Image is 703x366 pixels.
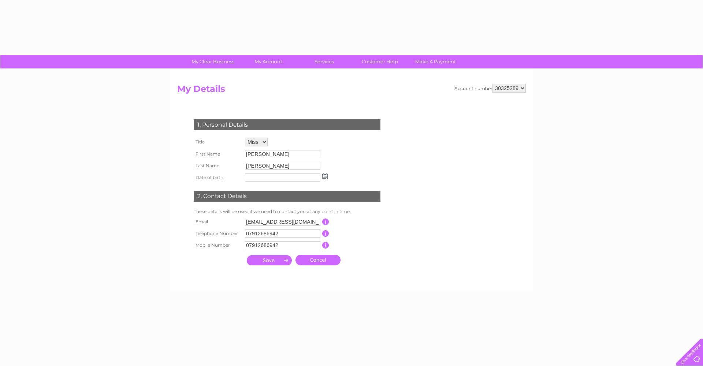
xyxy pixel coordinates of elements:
img: ... [322,173,328,179]
th: Title [192,136,243,148]
input: Submit [247,255,292,265]
a: Customer Help [350,55,410,68]
a: My Clear Business [183,55,243,68]
input: Information [322,219,329,225]
th: Last Name [192,160,243,172]
input: Information [322,230,329,237]
h2: My Details [177,84,526,98]
a: Services [294,55,354,68]
a: Cancel [295,255,341,265]
a: My Account [238,55,299,68]
div: Account number [454,84,526,93]
th: Telephone Number [192,228,243,239]
input: Information [322,242,329,249]
th: Email [192,216,243,228]
th: Mobile Number [192,239,243,251]
div: 2. Contact Details [194,191,380,202]
th: First Name [192,148,243,160]
a: Make A Payment [405,55,466,68]
td: These details will be used if we need to contact you at any point in time. [192,207,382,216]
th: Date of birth [192,172,243,183]
div: 1. Personal Details [194,119,380,130]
